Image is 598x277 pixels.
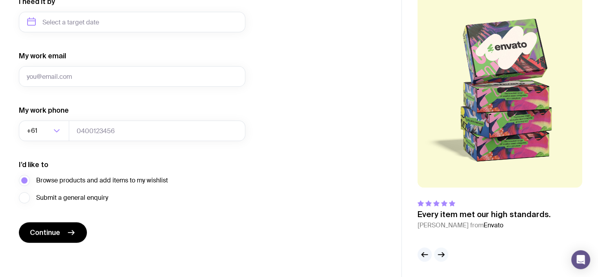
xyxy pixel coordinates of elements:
[19,121,69,141] div: Search for option
[36,176,168,185] span: Browse products and add items to my wishlist
[39,121,51,141] input: Search for option
[27,121,39,141] span: +61
[19,12,245,32] input: Select a target date
[30,228,60,237] span: Continue
[19,160,48,169] label: I’d like to
[571,250,590,269] div: Open Intercom Messenger
[19,51,66,61] label: My work email
[418,221,551,230] cite: [PERSON_NAME] from
[36,193,108,203] span: Submit a general enquiry
[19,106,69,115] label: My work phone
[19,222,87,243] button: Continue
[19,66,245,87] input: you@email.com
[418,210,551,219] p: Every item met our high standards.
[69,121,245,141] input: 0400123456
[484,221,503,229] span: Envato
